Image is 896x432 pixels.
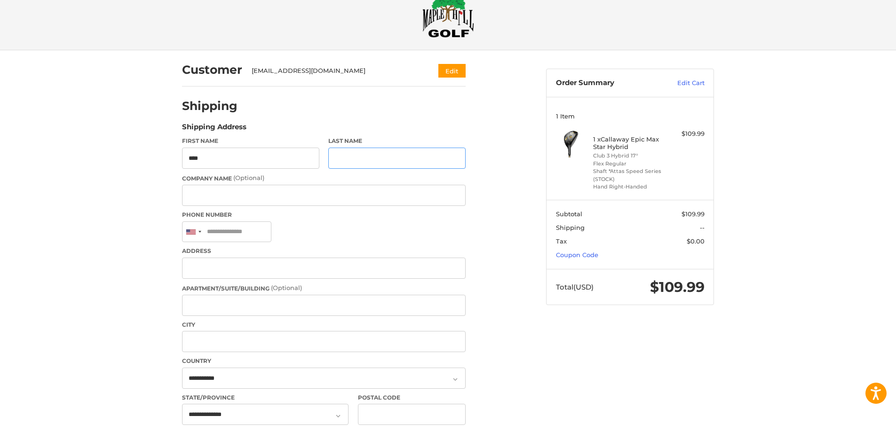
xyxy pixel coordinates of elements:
label: Country [182,357,466,365]
label: State/Province [182,393,349,402]
span: Subtotal [556,210,582,218]
span: Tax [556,237,567,245]
span: Shipping [556,224,585,231]
label: Last Name [328,137,466,145]
small: (Optional) [271,284,302,291]
button: Edit [438,64,466,78]
a: Edit Cart [657,79,705,88]
div: $109.99 [667,129,705,139]
li: Flex Regular [593,160,665,168]
div: United States: +1 [182,222,204,242]
span: Total (USD) [556,283,594,291]
legend: Shipping Address [182,122,246,137]
span: $109.99 [650,278,705,296]
li: Club 3 Hybrid 17° [593,152,665,160]
label: Apartment/Suite/Building [182,283,466,293]
label: Postal Code [358,393,466,402]
span: $0.00 [687,237,705,245]
div: [EMAIL_ADDRESS][DOMAIN_NAME] [252,66,420,76]
h2: Customer [182,63,242,77]
label: First Name [182,137,319,145]
h3: Order Summary [556,79,657,88]
h2: Shipping [182,99,238,113]
small: (Optional) [233,174,264,181]
a: Coupon Code [556,251,598,259]
label: Phone Number [182,211,466,219]
li: Shaft *Attas Speed Series (STOCK) [593,167,665,183]
span: $109.99 [682,210,705,218]
li: Hand Right-Handed [593,183,665,191]
h4: 1 x Callaway Epic Max Star Hybrid [593,135,665,151]
label: Address [182,247,466,255]
label: City [182,321,466,329]
label: Company Name [182,173,466,183]
h3: 1 Item [556,112,705,120]
span: -- [700,224,705,231]
iframe: Google Customer Reviews [818,407,896,432]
